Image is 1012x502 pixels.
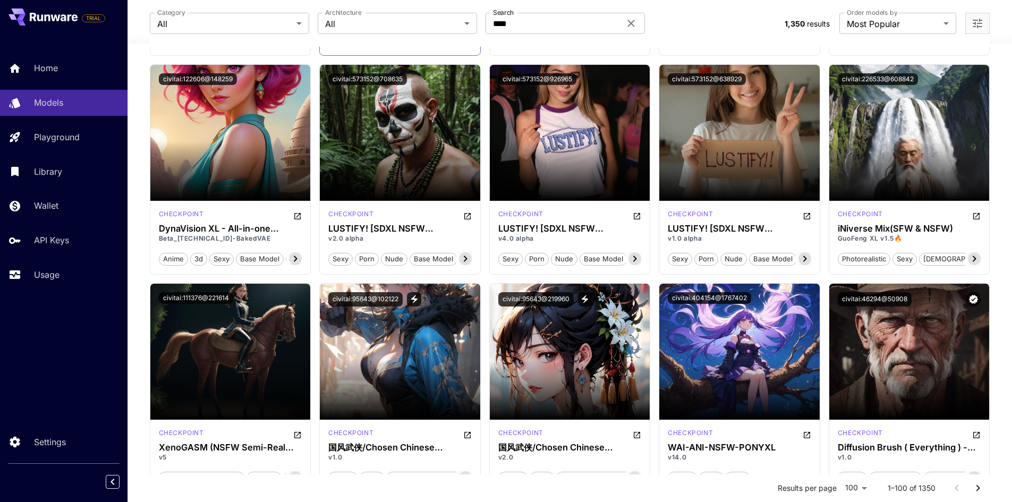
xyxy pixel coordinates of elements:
button: stylized [286,252,320,266]
button: [DEMOGRAPHIC_DATA] [919,252,1005,266]
p: Settings [34,436,66,448]
div: SDXL 1.0 [838,209,883,222]
div: LUSTIFY! [SDXL NSFW checkpoint] [668,224,811,234]
button: civitai:122606@148259 [159,73,237,85]
h3: iNiverse Mix(SFW & NSFW) [838,224,981,234]
button: photorealistic [869,471,922,484]
span: style [726,473,750,483]
button: sexy [668,252,692,266]
div: SDXL 1.0 [498,209,543,222]
button: Open in CivitAI [803,209,811,222]
button: base model [236,252,284,266]
p: Beta_[TECHNICAL_ID]-BakedVAE [159,234,302,243]
button: Open in CivitAI [463,209,472,222]
p: Home [34,62,58,74]
span: All [157,18,292,30]
button: sexy [530,471,554,484]
span: cosplay [247,473,281,483]
p: v4.0 alpha [498,234,642,243]
button: civitai:404154@1767402 [668,292,751,304]
button: Open in CivitAI [463,428,472,441]
button: [DEMOGRAPHIC_DATA] [159,471,244,484]
button: 3d [190,252,207,266]
p: Wallet [34,199,58,212]
div: SDXL 1.0 [668,209,713,222]
button: nude [720,252,747,266]
button: civitai:46294@50908 [838,292,912,307]
p: checkpoint [668,209,713,219]
button: sexy [328,252,353,266]
span: sexy [329,254,352,265]
label: Order models by [847,8,897,17]
button: cosplay [246,471,282,484]
h3: DynaVision XL - All-in-one stylized 3D SFW and NSFW output, no refiner needed! [159,224,302,234]
div: SD 1.5 [498,428,543,441]
h3: XenoGASM (NSFW Semi-Real Portraits and Fetishes) [159,443,302,453]
p: checkpoint [159,428,204,438]
button: civitai:573152@926965 [498,73,576,85]
span: Add your payment card to enable full platform functionality. [82,12,105,24]
span: anime [329,473,357,483]
p: Library [34,165,62,178]
button: anime [159,252,188,266]
span: base model [236,254,283,265]
button: anime [838,471,867,484]
p: checkpoint [328,428,373,438]
button: photorealistic [838,252,890,266]
button: Open more filters [971,17,984,30]
button: View trigger words [578,292,592,307]
span: porn [525,254,548,265]
div: 国风武侠/Chosen Chinese style/nsfw 涩涩/hentai 大模型 [498,443,642,453]
span: [DEMOGRAPHIC_DATA] [159,473,244,483]
button: nude [551,252,577,266]
span: base model [580,254,627,265]
span: [DEMOGRAPHIC_DATA] [920,254,1004,265]
p: API Keys [34,234,69,246]
button: Open in CivitAI [293,209,302,222]
h3: Diffusion Brush ( Everything ) - SFW / NSFW- All Purpose Checkpoint - [ Nuclear Diffusion ] - [ A... [838,443,981,453]
div: Collapse sidebar [114,472,127,491]
p: GuoFeng XL v1.5🔥 [838,234,981,243]
h3: LUSTIFY! [SDXL NSFW checkpoint] [328,224,472,234]
span: photorealistic [870,473,921,483]
button: [DEMOGRAPHIC_DATA] [386,471,472,484]
span: results [807,19,830,28]
h3: 国风武侠/Chosen Chinese style/nsfw 涩涩/hentai 大模型 [328,443,472,453]
button: porn [694,252,718,266]
span: sexy [499,254,522,265]
p: checkpoint [498,209,543,219]
p: checkpoint [668,428,713,438]
span: anime [838,473,866,483]
p: checkpoint [328,209,373,219]
span: [DEMOGRAPHIC_DATA] [924,473,1009,483]
h3: WAI-ANI-NSFW-PONYXL [668,443,811,453]
span: anime [668,473,696,483]
button: Open in CivitAI [972,209,981,222]
button: sexy [699,471,724,484]
p: v1.0 [838,453,981,462]
span: TRIAL [82,14,105,22]
span: [DEMOGRAPHIC_DATA] [557,473,641,483]
span: sexy [360,473,384,483]
p: v1.0 [328,453,472,462]
p: v5 [159,453,302,462]
button: Open in CivitAI [293,428,302,441]
button: civitai:573152@638929 [668,73,746,85]
p: checkpoint [838,428,883,438]
button: porn [525,252,549,266]
button: base model [410,252,457,266]
p: v1.0 alpha [668,234,811,243]
button: anime [328,471,358,484]
div: SDXL 1.0 [328,209,373,222]
button: nude [381,252,407,266]
button: civitai:95643@219960 [498,292,574,307]
button: base model [749,252,797,266]
div: SD 1.5 [159,428,204,441]
button: base model [580,252,627,266]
